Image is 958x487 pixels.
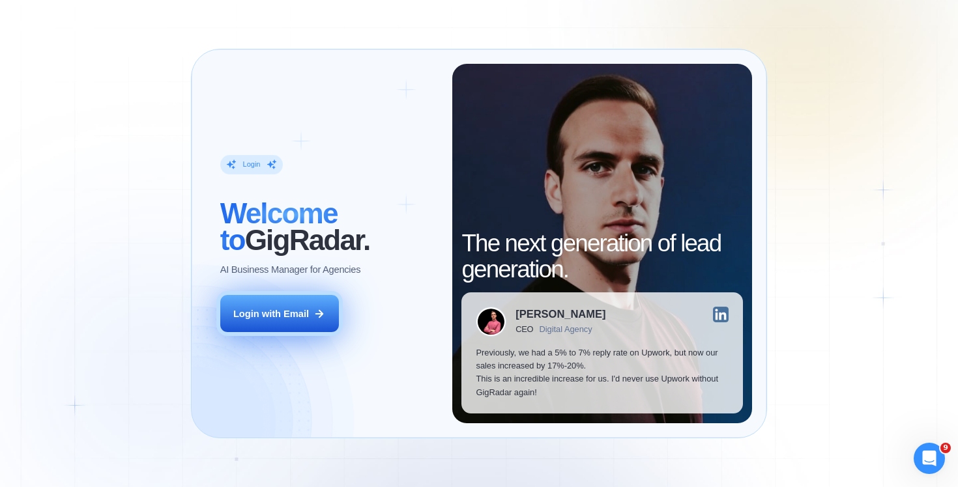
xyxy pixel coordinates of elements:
[540,325,592,335] div: Digital Agency
[220,263,361,276] p: AI Business Manager for Agencies
[940,443,951,453] span: 9
[220,197,338,255] span: Welcome to
[914,443,945,474] iframe: Intercom live chat
[515,309,605,320] div: [PERSON_NAME]
[233,307,309,320] div: Login with Email
[243,160,261,169] div: Login
[515,325,533,335] div: CEO
[220,201,438,253] h2: ‍ GigRadar.
[461,230,742,283] h2: The next generation of lead generation.
[220,295,339,332] button: Login with Email
[476,346,728,399] p: Previously, we had a 5% to 7% reply rate on Upwork, but now our sales increased by 17%-20%. This ...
